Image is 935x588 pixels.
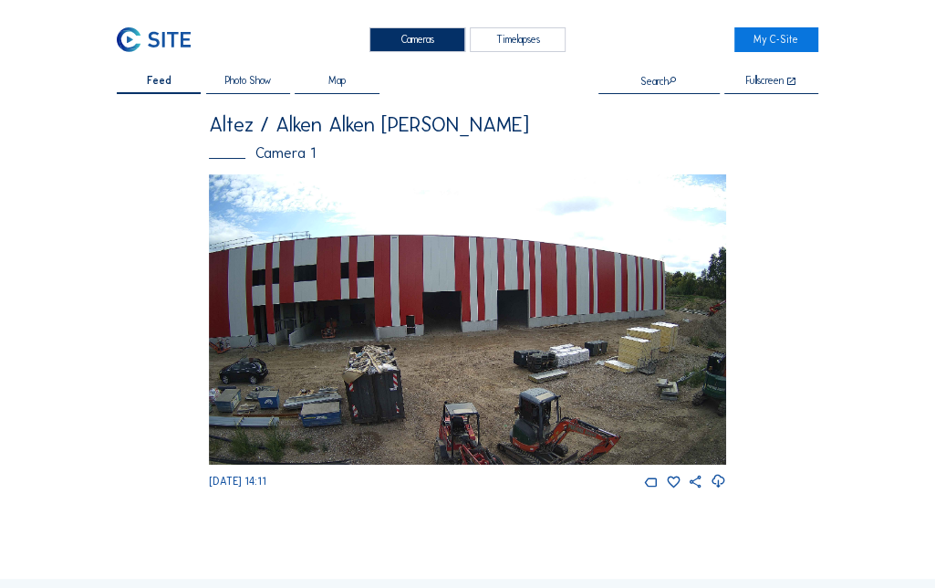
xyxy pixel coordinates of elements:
[117,27,201,52] a: C-SITE Logo
[369,27,465,52] div: Cameras
[734,27,818,52] a: My C-Site
[209,146,726,161] div: Camera 1
[117,27,190,52] img: C-SITE Logo
[209,475,266,488] span: [DATE] 14:11
[328,76,346,86] span: Map
[147,76,171,86] span: Feed
[225,76,271,86] span: Photo Show
[209,174,726,466] img: Image
[470,27,566,52] div: Timelapses
[746,76,784,87] div: Fullscreen
[209,115,726,136] div: Altez / Alken Alken [PERSON_NAME]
